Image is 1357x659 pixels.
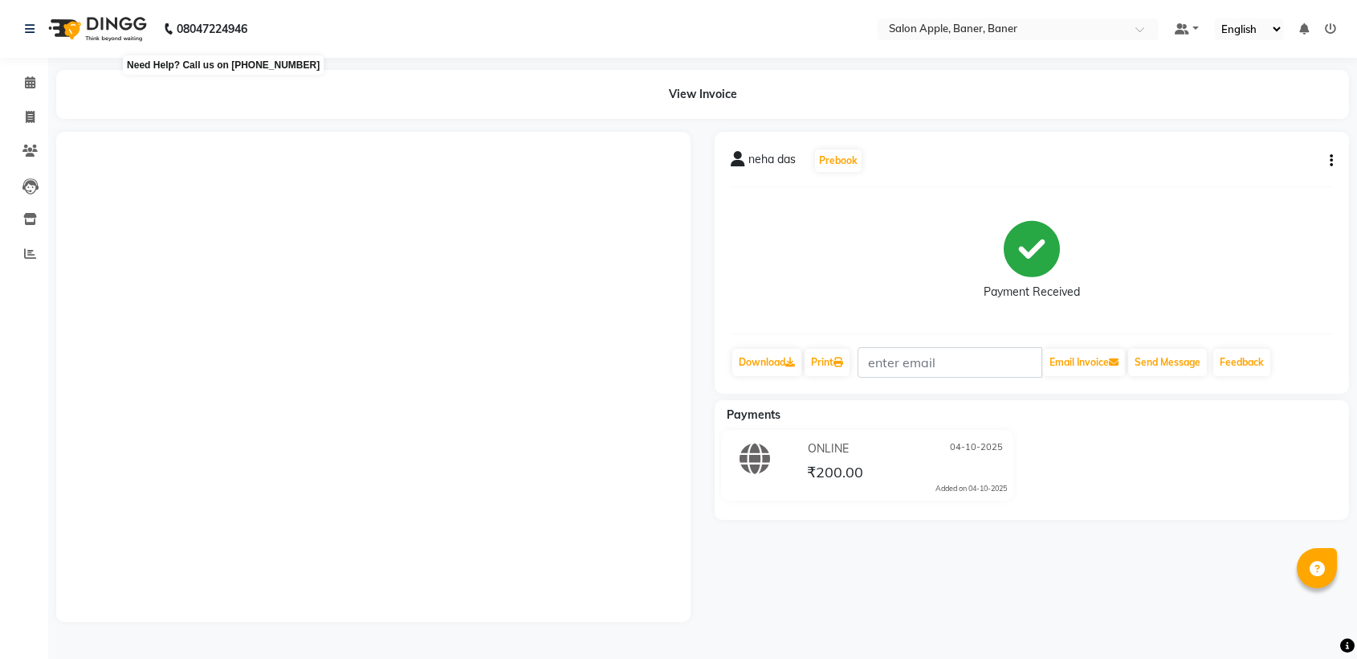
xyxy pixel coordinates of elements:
[950,440,1003,457] span: 04-10-2025
[727,407,780,422] span: Payments
[858,347,1042,378] input: enter email
[1213,349,1270,376] a: Feedback
[1128,349,1207,376] button: Send Message
[41,6,151,51] img: logo
[56,70,1349,119] div: View Invoice
[808,440,849,457] span: ONLINE
[815,149,862,172] button: Prebook
[732,349,801,376] a: Download
[807,463,863,485] span: ₹200.00
[984,284,1080,301] div: Payment Received
[177,6,247,51] b: 08047224946
[805,349,850,376] a: Print
[748,151,796,174] span: neha das
[935,483,1007,494] div: Added on 04-10-2025
[1290,595,1341,643] iframe: chat widget
[1043,349,1125,376] button: Email Invoice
